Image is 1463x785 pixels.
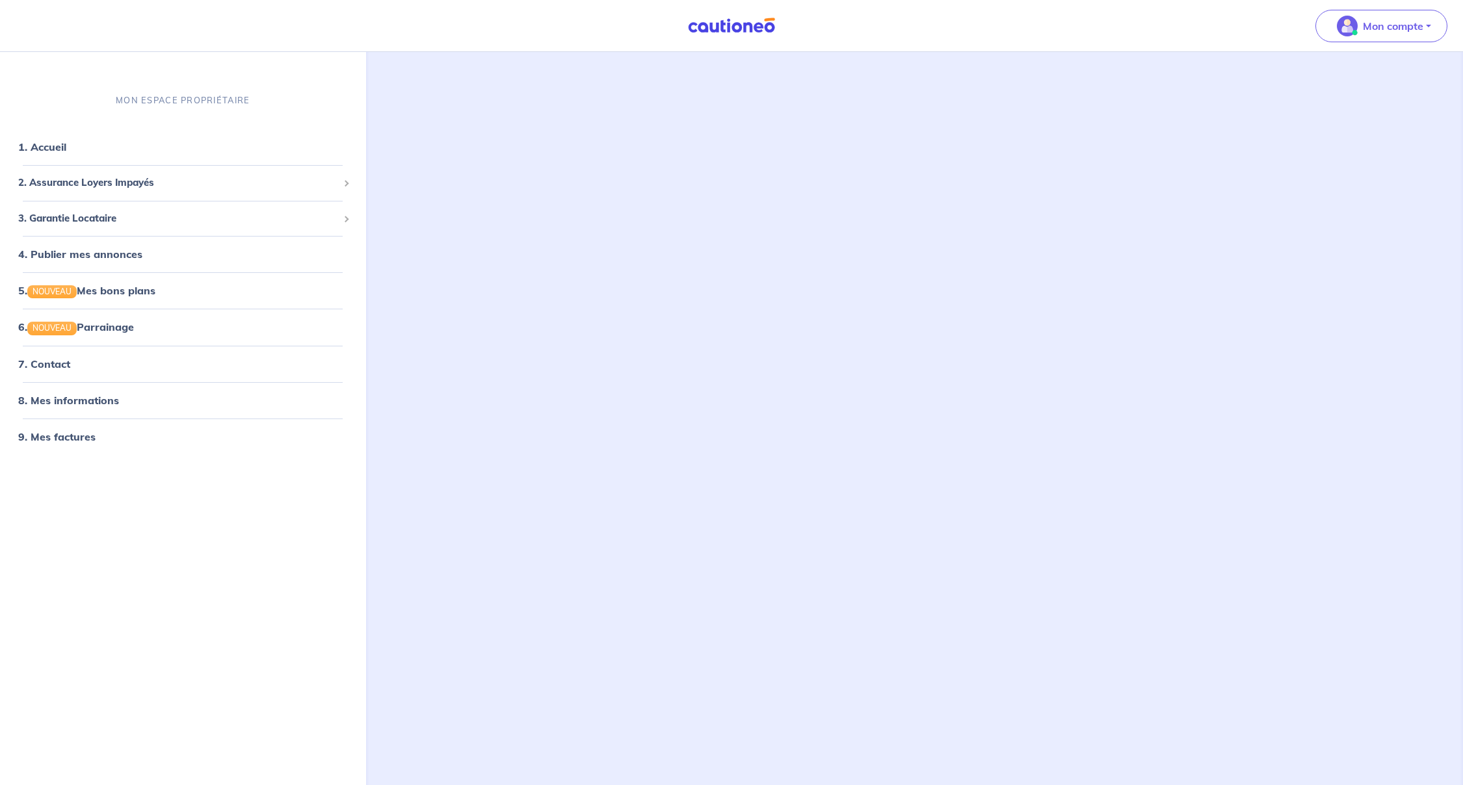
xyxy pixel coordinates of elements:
[1363,18,1423,34] p: Mon compte
[18,320,134,333] a: 6.NOUVEAUParrainage
[116,94,250,107] p: MON ESPACE PROPRIÉTAIRE
[18,175,338,190] span: 2. Assurance Loyers Impayés
[18,140,66,153] a: 1. Accueil
[5,387,361,413] div: 8. Mes informations
[1315,10,1447,42] button: illu_account_valid_menu.svgMon compte
[5,134,361,160] div: 1. Accueil
[5,241,361,267] div: 4. Publier mes annonces
[18,393,119,406] a: 8. Mes informations
[5,205,361,231] div: 3. Garantie Locataire
[18,357,70,370] a: 7. Contact
[683,18,780,34] img: Cautioneo
[18,211,338,225] span: 3. Garantie Locataire
[5,314,361,340] div: 6.NOUVEAUParrainage
[5,350,361,376] div: 7. Contact
[5,170,361,196] div: 2. Assurance Loyers Impayés
[18,248,142,261] a: 4. Publier mes annonces
[5,277,361,303] div: 5.NOUVEAUMes bons plans
[18,430,96,443] a: 9. Mes factures
[1337,16,1358,36] img: illu_account_valid_menu.svg
[5,423,361,449] div: 9. Mes factures
[18,284,155,297] a: 5.NOUVEAUMes bons plans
